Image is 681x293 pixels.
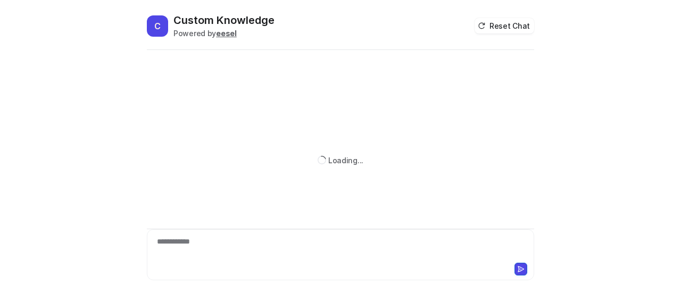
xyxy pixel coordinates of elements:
div: Powered by [173,28,275,39]
button: Reset Chat [475,18,534,34]
div: Loading... [328,155,363,166]
span: C [147,15,168,37]
b: eesel [216,29,237,38]
h2: Custom Knowledge [173,13,275,28]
